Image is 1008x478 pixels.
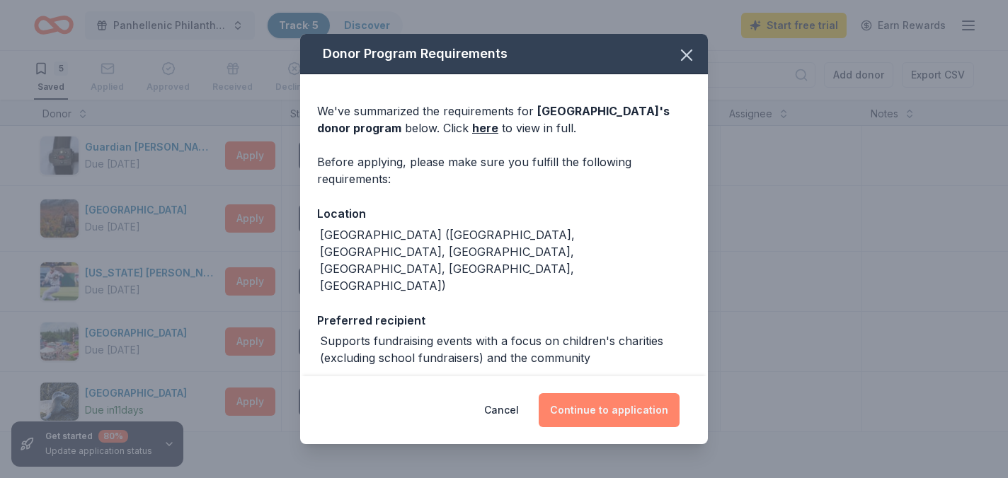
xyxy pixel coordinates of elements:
[320,332,691,366] div: Supports fundraising events with a focus on children's charities (excluding school fundraisers) a...
[472,119,498,136] a: here
[484,393,519,427] button: Cancel
[317,204,691,223] div: Location
[320,226,691,294] div: [GEOGRAPHIC_DATA] ([GEOGRAPHIC_DATA], [GEOGRAPHIC_DATA], [GEOGRAPHIC_DATA], [GEOGRAPHIC_DATA], [G...
[317,311,691,330] div: Preferred recipient
[300,34,708,74] div: Donor Program Requirements
[539,393,680,427] button: Continue to application
[317,103,691,136] div: We've summarized the requirements for below. Click to view in full.
[317,153,691,187] div: Before applying, please make sure you fulfill the following requirements:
